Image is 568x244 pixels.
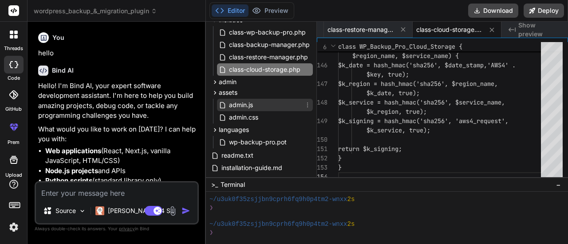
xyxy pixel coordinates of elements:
[317,116,327,126] div: 149
[45,146,197,166] li: (React, Next.js, vanilla JavaScript, HTML/CSS)
[228,52,309,62] span: class-restore-manager.php
[219,77,237,86] span: admin
[95,206,104,215] img: Claude 4 Sonnet
[248,4,292,17] button: Preview
[228,100,254,110] span: admin.js
[228,137,288,147] span: wp-backup-pro.pot
[55,206,76,215] p: Source
[38,124,197,144] p: What would you like to work on [DATE]? I can help you with:
[8,74,20,82] label: code
[338,154,342,162] span: }
[79,207,86,215] img: Pick Models
[228,27,307,38] span: class-wp-backup-pro.php
[556,180,561,189] span: −
[6,220,21,235] img: settings
[209,229,214,237] span: ❯
[209,220,347,229] span: ~/u3uk0f35zsjjbn9cprh6fq9h0p4tm2-wnxx
[338,61,487,69] span: $k_date = hash_hmac('sha256', $date_stamp,
[347,220,355,229] span: 2s
[338,98,487,106] span: $k_service = hash_hmac('sha256', $service_
[221,180,245,189] span: Terminal
[8,139,20,146] label: prem
[518,21,561,39] span: Show preview
[52,33,64,42] h6: You
[317,144,327,154] div: 151
[338,163,342,171] span: }
[35,225,199,233] p: Always double-check its answers. Your in Bind
[317,172,327,182] div: 154
[487,98,505,106] span: name,
[487,117,509,125] span: uest',
[317,79,327,89] div: 147
[317,154,327,163] div: 152
[228,112,259,123] span: admin.css
[45,176,197,186] li: (standard library only)
[34,7,157,15] span: wordpress_backup_&_migration_plugin
[221,150,254,161] span: readme.txt
[347,195,355,204] span: 2s
[228,39,311,50] span: class-backup-manager.php
[367,108,427,116] span: $k_region, true);
[554,178,563,192] button: −
[317,135,327,144] div: 150
[338,117,487,125] span: $k_signing = hash_hmac('sha256', 'aws4_req
[338,80,487,88] span: $k_region = hash_hmac('sha256', $region_na
[367,89,420,97] span: $k_date, true);
[221,163,283,173] span: installation-guide.md
[338,43,462,50] span: class WP_Backup_Pro_Cloud_Storage {
[45,147,101,155] strong: Web applications
[4,45,23,52] label: threads
[219,125,249,134] span: languages
[209,204,214,212] span: ❯
[181,206,190,215] img: icon
[228,64,301,75] span: class-cloud-storage.php
[38,81,197,121] p: Hello! I'm Bind AI, your expert software development assistant. I'm here to help you build amazin...
[219,88,237,97] span: assets
[352,52,459,60] span: $region_name, $service_name) {
[367,70,409,78] span: $key, true);
[317,98,327,107] div: 148
[327,25,394,34] span: class-restore-manager.php
[108,206,174,215] p: [PERSON_NAME] 4 S..
[45,166,197,176] li: and APIs
[209,195,347,204] span: ~/u3uk0f35zsjjbn9cprh6fq9h0p4tm2-wnxx
[367,126,430,134] span: $k_service, true);
[119,226,135,231] span: privacy
[52,66,74,75] h6: Bind AI
[168,206,178,216] img: attachment
[212,4,248,17] button: Editor
[524,4,564,18] button: Deploy
[487,61,516,69] span: 'AWS4' .
[5,171,22,179] label: Upload
[211,180,218,189] span: >_
[338,145,402,153] span: return $k_signing;
[317,61,327,70] div: 146
[45,167,98,175] strong: Node.js projects
[317,43,327,52] span: 6
[416,25,483,34] span: class-cloud-storage.php
[487,80,498,88] span: me,
[468,4,518,18] button: Download
[45,176,92,185] strong: Python scripts
[5,105,22,113] label: GitHub
[38,48,197,58] p: hello
[317,163,327,172] div: 153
